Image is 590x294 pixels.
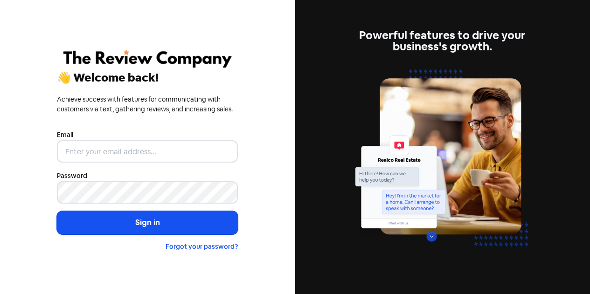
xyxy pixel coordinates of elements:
[57,130,73,140] label: Email
[57,211,238,234] button: Sign in
[57,171,87,181] label: Password
[57,95,238,114] div: Achieve success with features for communicating with customers via text, gathering reviews, and i...
[352,30,533,52] div: Powerful features to drive your business's growth.
[57,140,238,163] input: Enter your email address...
[352,63,533,264] img: web-chat
[57,72,238,83] div: 👋 Welcome back!
[166,242,238,251] a: Forgot your password?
